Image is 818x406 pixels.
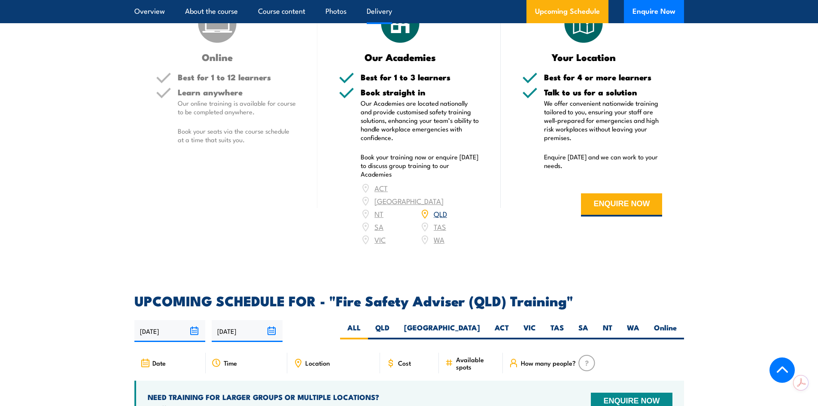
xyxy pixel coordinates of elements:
[521,359,576,366] span: How many people?
[361,88,479,96] h5: Book straight in
[522,52,645,62] h3: Your Location
[212,320,283,342] input: To date
[148,392,544,402] h4: NEED TRAINING FOR LARGER GROUPS OR MULTIPLE LOCATIONS?
[544,99,663,142] p: We offer convenient nationwide training tailored to you, ensuring your staff are well-prepared fo...
[368,323,397,339] label: QLD
[456,356,497,370] span: Available spots
[156,52,279,62] h3: Online
[571,323,596,339] label: SA
[544,73,663,81] h5: Best for 4 or more learners
[398,359,411,366] span: Cost
[224,359,237,366] span: Time
[178,88,296,96] h5: Learn anywhere
[361,99,479,142] p: Our Academies are located nationally and provide customised safety training solutions, enhancing ...
[620,323,647,339] label: WA
[178,73,296,81] h5: Best for 1 to 12 learners
[178,127,296,144] p: Book your seats via the course schedule at a time that suits you.
[581,193,662,217] button: ENQUIRE NOW
[178,99,296,116] p: Our online training is available for course to be completed anywhere.
[152,359,166,366] span: Date
[340,323,368,339] label: ALL
[397,323,487,339] label: [GEOGRAPHIC_DATA]
[134,294,684,306] h2: UPCOMING SCHEDULE FOR - "Fire Safety Adviser (QLD) Training"
[544,153,663,170] p: Enquire [DATE] and we can work to your needs.
[305,359,330,366] span: Location
[544,88,663,96] h5: Talk to us for a solution
[434,208,447,219] a: QLD
[361,73,479,81] h5: Best for 1 to 3 learners
[596,323,620,339] label: NT
[339,52,462,62] h3: Our Academies
[543,323,571,339] label: TAS
[516,323,543,339] label: VIC
[361,153,479,178] p: Book your training now or enquire [DATE] to discuss group training to our Academies
[487,323,516,339] label: ACT
[647,323,684,339] label: Online
[134,320,205,342] input: From date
